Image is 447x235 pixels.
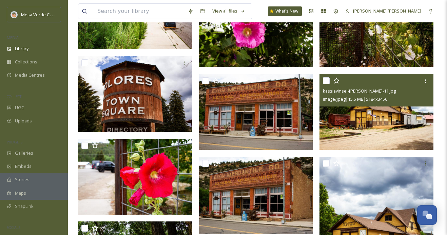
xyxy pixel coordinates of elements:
[15,176,30,183] span: Stories
[78,139,192,215] img: kassiavinsel-Dolores-06.jpg
[11,11,18,18] img: MVC%20SnapSea%20logo%20%281%29.png
[319,74,433,150] img: kassiavinsel-Dolores-11.jpg
[15,190,26,196] span: Maps
[199,74,313,150] img: kassiavinsel-Dolores-05.jpg
[15,150,33,156] span: Galleries
[15,118,32,124] span: Uploads
[78,56,192,132] img: kassiavinsel-Dolores-10.jpg
[199,157,313,234] img: kassiavinsel-Dolores-04.jpg
[94,4,184,19] input: Search your library
[15,72,45,78] span: Media Centres
[21,11,63,18] span: Mesa Verde Country
[323,88,396,94] span: kassiavinsel-[PERSON_NAME]-11.jpg
[209,4,249,18] a: View all files
[7,139,22,144] span: WIDGETS
[323,96,387,102] span: image/jpeg | 15.5 MB | 5184 x 3456
[342,4,425,18] a: [PERSON_NAME] [PERSON_NAME]
[417,205,437,225] button: Open Chat
[15,203,34,210] span: SnapLink
[15,45,28,52] span: Library
[7,94,21,99] span: COLLECT
[15,163,32,170] span: Embeds
[268,6,302,16] a: What's New
[353,8,421,14] span: [PERSON_NAME] [PERSON_NAME]
[15,104,24,111] span: UGC
[7,225,20,230] span: SOCIALS
[7,35,19,40] span: MEDIA
[15,59,37,65] span: Collections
